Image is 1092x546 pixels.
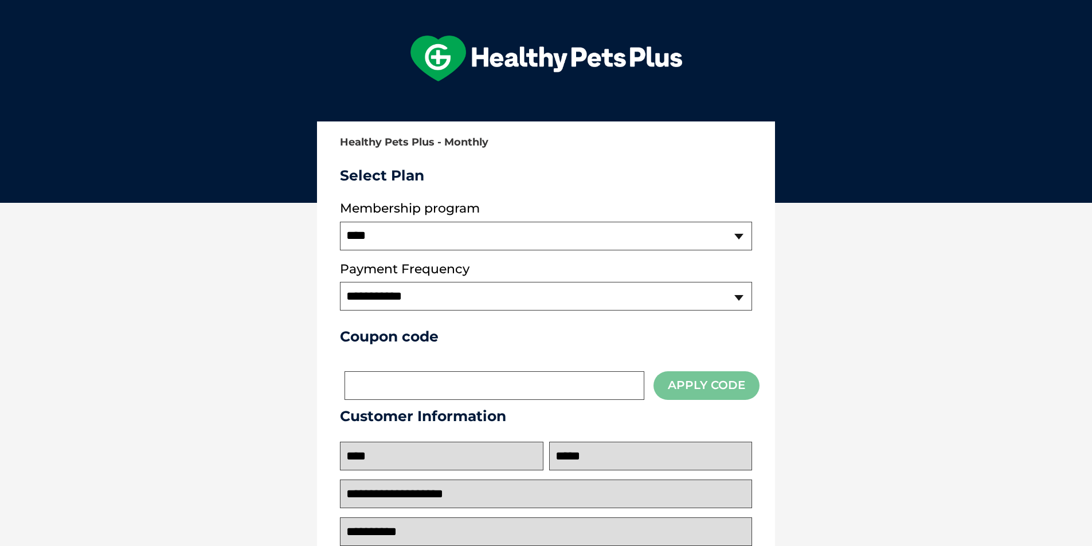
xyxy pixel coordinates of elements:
[340,262,469,277] label: Payment Frequency
[653,371,760,399] button: Apply Code
[340,201,752,216] label: Membership program
[410,36,682,81] img: hpp-logo-landscape-green-white.png
[340,167,752,184] h3: Select Plan
[340,328,752,345] h3: Coupon code
[340,137,752,148] h2: Healthy Pets Plus - Monthly
[340,407,752,425] h3: Customer Information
